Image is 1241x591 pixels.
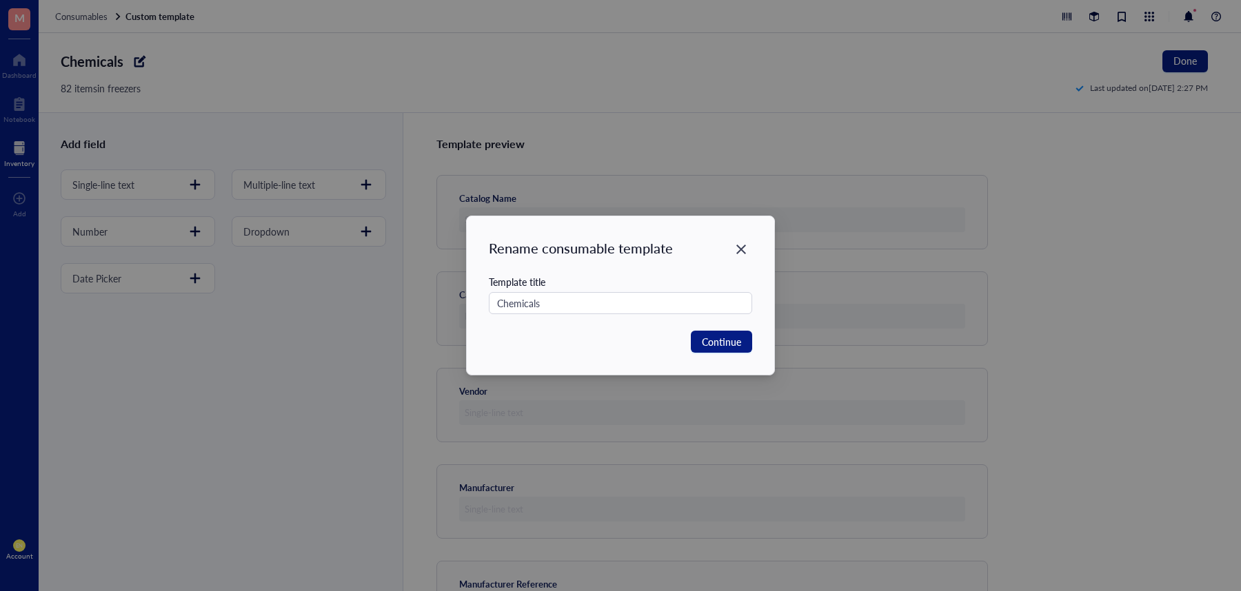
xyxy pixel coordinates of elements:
span: Continue [702,334,741,349]
button: Close [730,238,752,260]
span: Close [730,241,752,258]
div: Rename consumable template [489,238,752,258]
div: Template title [489,274,752,289]
button: Continue [691,331,752,353]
